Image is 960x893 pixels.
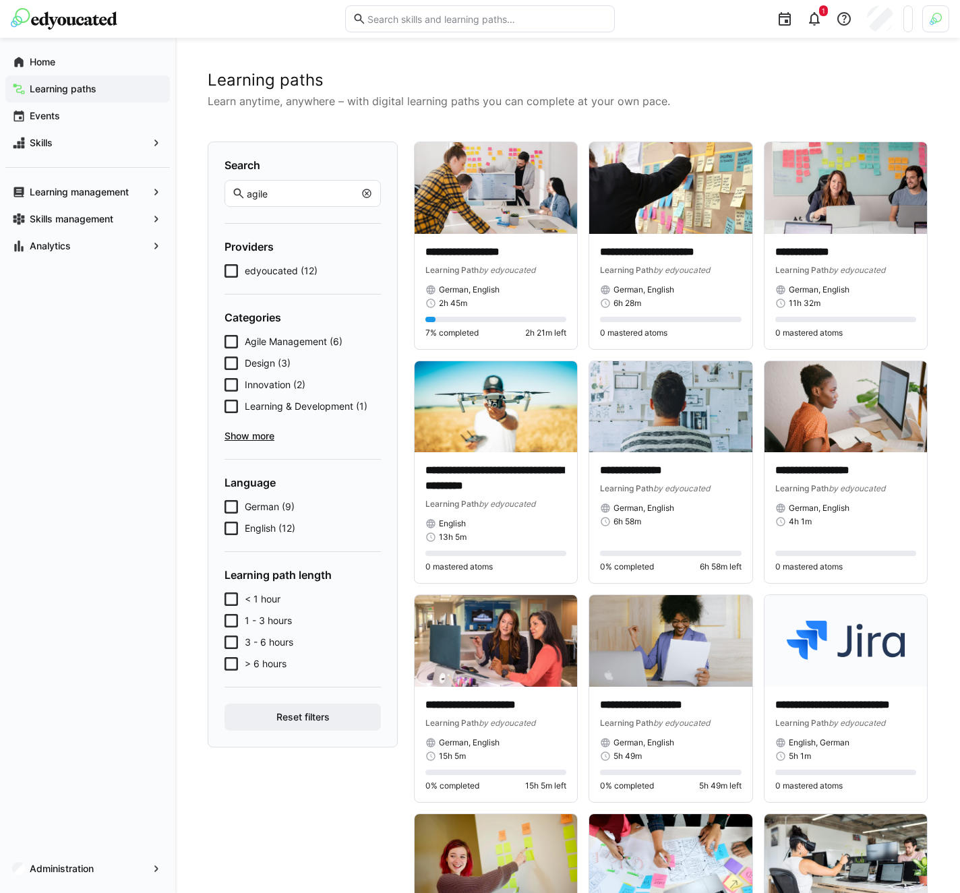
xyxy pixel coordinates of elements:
[425,328,479,338] span: 7% completed
[775,561,843,572] span: 0 mastered atoms
[600,265,653,275] span: Learning Path
[589,595,752,687] img: image
[829,483,885,493] span: by edyoucated
[525,780,566,791] span: 15h 5m left
[245,400,367,413] span: Learning & Development (1)
[613,284,674,295] span: German, English
[245,657,287,671] span: > 6 hours
[366,13,607,25] input: Search skills and learning paths…
[245,522,295,535] span: English (12)
[613,751,642,762] span: 5h 49m
[789,298,820,309] span: 11h 32m
[425,718,479,728] span: Learning Path
[653,483,710,493] span: by edyoucated
[589,361,752,453] img: image
[479,265,535,275] span: by edyoucated
[789,737,849,748] span: English, German
[224,429,381,443] span: Show more
[700,561,742,572] span: 6h 58m left
[829,265,885,275] span: by edyoucated
[600,561,654,572] span: 0% completed
[224,476,381,489] h4: Language
[613,516,641,527] span: 6h 58m
[224,568,381,582] h4: Learning path length
[789,503,849,514] span: German, English
[224,158,381,172] h4: Search
[829,718,885,728] span: by edyoucated
[425,499,479,509] span: Learning Path
[789,751,811,762] span: 5h 1m
[600,780,654,791] span: 0% completed
[822,7,825,15] span: 1
[439,298,467,309] span: 2h 45m
[425,780,479,791] span: 0% completed
[775,483,829,493] span: Learning Path
[439,751,466,762] span: 15h 5m
[245,357,291,370] span: Design (3)
[274,710,332,724] span: Reset filters
[653,718,710,728] span: by edyoucated
[245,187,355,199] input: Search Learning paths
[775,718,829,728] span: Learning Path
[439,518,466,529] span: English
[789,516,812,527] span: 4h 1m
[699,780,742,791] span: 5h 49m left
[224,311,381,324] h4: Categories
[224,240,381,253] h4: Providers
[775,328,843,338] span: 0 mastered atoms
[589,142,752,234] img: image
[208,93,928,109] p: Learn anytime, anywhere – with digital learning paths you can complete at your own pace.
[439,737,500,748] span: German, English
[613,737,674,748] span: German, English
[415,142,577,234] img: image
[789,284,849,295] span: German, English
[245,335,342,348] span: Agile Management (6)
[245,636,293,649] span: 3 - 6 hours
[245,378,305,392] span: Innovation (2)
[764,361,927,453] img: image
[600,718,653,728] span: Learning Path
[479,718,535,728] span: by edyoucated
[415,361,577,453] img: image
[415,595,577,687] img: image
[425,265,479,275] span: Learning Path
[653,265,710,275] span: by edyoucated
[775,265,829,275] span: Learning Path
[600,328,667,338] span: 0 mastered atoms
[245,500,295,514] span: German (9)
[224,704,381,731] button: Reset filters
[613,503,674,514] span: German, English
[600,483,653,493] span: Learning Path
[775,780,843,791] span: 0 mastered atoms
[208,70,928,90] h2: Learning paths
[245,264,318,278] span: edyoucated (12)
[245,592,280,606] span: < 1 hour
[479,499,535,509] span: by edyoucated
[764,595,927,687] img: image
[245,614,292,627] span: 1 - 3 hours
[525,328,566,338] span: 2h 21m left
[764,142,927,234] img: image
[439,284,500,295] span: German, English
[439,532,467,543] span: 13h 5m
[613,298,641,309] span: 6h 28m
[425,561,493,572] span: 0 mastered atoms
